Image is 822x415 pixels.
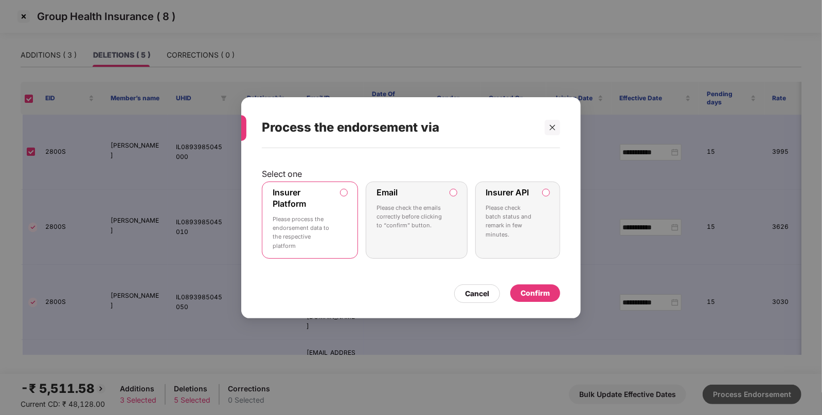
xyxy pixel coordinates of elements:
input: EmailPlease check the emails correctly before clicking to “confirm” button. [450,189,457,195]
input: Insurer APIPlease check batch status and remark in few minutes. [543,189,549,195]
p: Select one [262,168,560,178]
p: Please check batch status and remark in few minutes. [486,203,535,239]
div: Confirm [521,287,550,298]
p: Please process the endorsement data to the respective platform [273,214,333,250]
div: Process the endorsement via [262,107,535,148]
label: Email [377,187,398,197]
label: Insurer API [486,187,529,197]
div: Cancel [465,287,489,299]
input: Insurer PlatformPlease process the endorsement data to the respective platform [341,189,347,195]
span: close [549,123,556,131]
p: Please check the emails correctly before clicking to “confirm” button. [377,203,442,230]
label: Insurer Platform [273,187,306,208]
